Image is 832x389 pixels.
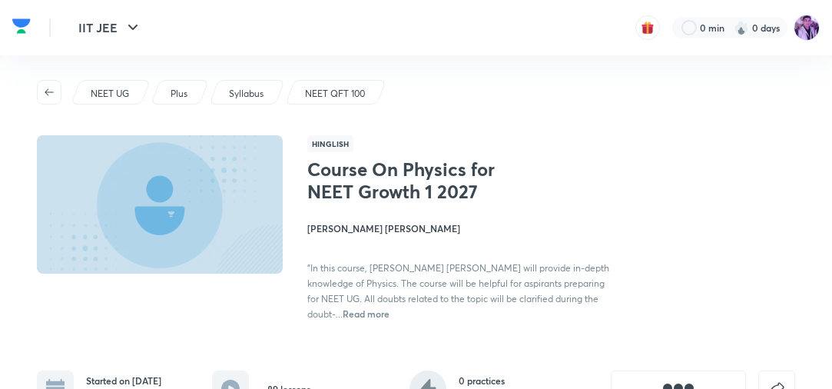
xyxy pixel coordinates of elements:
h6: 0 practices [459,374,560,387]
a: Syllabus [227,87,267,101]
a: Plus [168,87,191,101]
img: preeti Tripathi [794,15,820,41]
p: NEET UG [91,87,129,101]
p: Syllabus [229,87,264,101]
img: avatar [641,21,655,35]
span: Read more [343,308,389,320]
img: streak [734,20,749,35]
a: Company Logo [12,15,31,42]
button: IIT JEE [69,12,151,43]
span: "In this course, [PERSON_NAME] [PERSON_NAME] will provide in-depth knowledge of Physics. The cour... [307,262,609,320]
span: Hinglish [307,135,353,152]
p: NEET QFT 100 [305,87,365,101]
h1: Course On Physics for NEET Growth 1 2027 [307,158,529,203]
h4: [PERSON_NAME] [PERSON_NAME] [307,221,611,235]
p: Plus [171,87,187,101]
img: Company Logo [12,15,31,38]
button: avatar [635,15,660,40]
a: NEET QFT 100 [303,87,368,101]
a: NEET UG [88,87,132,101]
img: Thumbnail [35,134,285,275]
h6: Started on [DATE] [86,374,161,387]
